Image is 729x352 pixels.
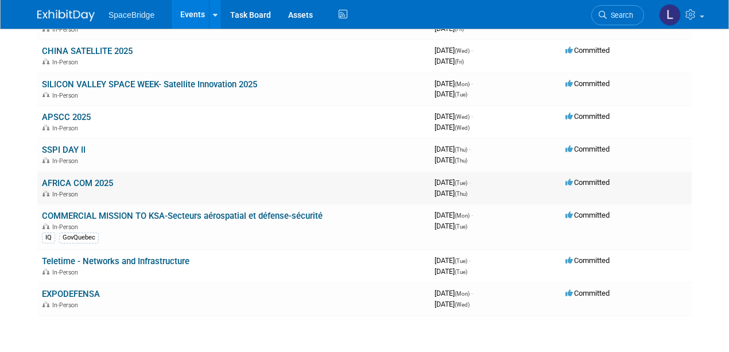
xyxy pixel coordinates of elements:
span: (Mon) [455,212,470,219]
span: Committed [565,211,610,219]
span: (Tue) [455,223,467,230]
span: [DATE] [435,145,471,153]
span: - [471,46,473,55]
span: (Mon) [455,291,470,297]
span: (Tue) [455,91,467,98]
span: SpaceBridge [108,10,154,20]
span: [DATE] [435,267,467,276]
span: (Fri) [455,59,464,65]
a: EXPODEFENSA [42,289,100,299]
span: (Mon) [455,81,470,87]
span: In-Person [52,157,82,165]
span: Committed [565,112,610,121]
span: (Wed) [455,48,470,54]
span: (Wed) [455,114,470,120]
span: (Thu) [455,191,467,197]
span: [DATE] [435,79,473,88]
span: (Tue) [455,180,467,186]
span: - [471,79,473,88]
span: [DATE] [435,211,473,219]
span: [DATE] [435,24,464,33]
span: In-Person [52,223,82,231]
span: [DATE] [435,57,464,65]
img: Luminita Oprescu [659,4,681,26]
a: SILICON VALLEY SPACE WEEK- Satellite Innovation 2025 [42,79,257,90]
img: In-Person Event [42,92,49,98]
span: In-Person [52,301,82,309]
span: [DATE] [435,156,467,164]
a: APSCC 2025 [42,112,91,122]
img: In-Person Event [42,125,49,130]
img: In-Person Event [42,269,49,274]
img: ExhibitDay [37,10,95,21]
span: (Thu) [455,146,467,153]
div: GovQuebec [59,233,99,243]
a: SSPI DAY II [42,145,86,155]
span: (Tue) [455,269,467,275]
span: (Thu) [455,157,467,164]
img: In-Person Event [42,301,49,307]
a: CHINA SATELLITE 2025 [42,46,133,56]
span: In-Person [52,92,82,99]
img: In-Person Event [42,157,49,163]
span: In-Person [52,59,82,66]
span: Committed [565,79,610,88]
span: In-Person [52,269,82,276]
span: - [471,112,473,121]
span: (Tue) [455,258,467,264]
span: - [469,178,471,187]
img: In-Person Event [42,59,49,64]
span: In-Person [52,26,82,33]
span: [DATE] [435,90,467,98]
span: [DATE] [435,178,471,187]
a: Teletime - Networks and Infrastructure [42,256,189,266]
span: Search [607,11,633,20]
span: (Wed) [455,301,470,308]
span: Committed [565,256,610,265]
span: - [469,256,471,265]
a: Search [591,5,644,25]
span: (Wed) [455,125,470,131]
a: COMMERCIAL MISSION TO KSA-Secteurs aérospatial et défense-sécurité [42,211,323,221]
span: Committed [565,145,610,153]
span: (Fri) [455,26,464,32]
span: - [471,211,473,219]
span: [DATE] [435,222,467,230]
span: [DATE] [435,300,470,308]
a: AFRICA COM 2025 [42,178,113,188]
span: [DATE] [435,256,471,265]
span: [DATE] [435,189,467,198]
span: [DATE] [435,112,473,121]
span: In-Person [52,191,82,198]
span: In-Person [52,125,82,132]
span: - [469,145,471,153]
span: Committed [565,178,610,187]
span: Committed [565,289,610,297]
span: - [471,289,473,297]
span: [DATE] [435,289,473,297]
span: [DATE] [435,123,470,131]
div: IQ [42,233,55,243]
img: In-Person Event [42,191,49,196]
span: [DATE] [435,46,473,55]
span: Committed [565,46,610,55]
img: In-Person Event [42,223,49,229]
